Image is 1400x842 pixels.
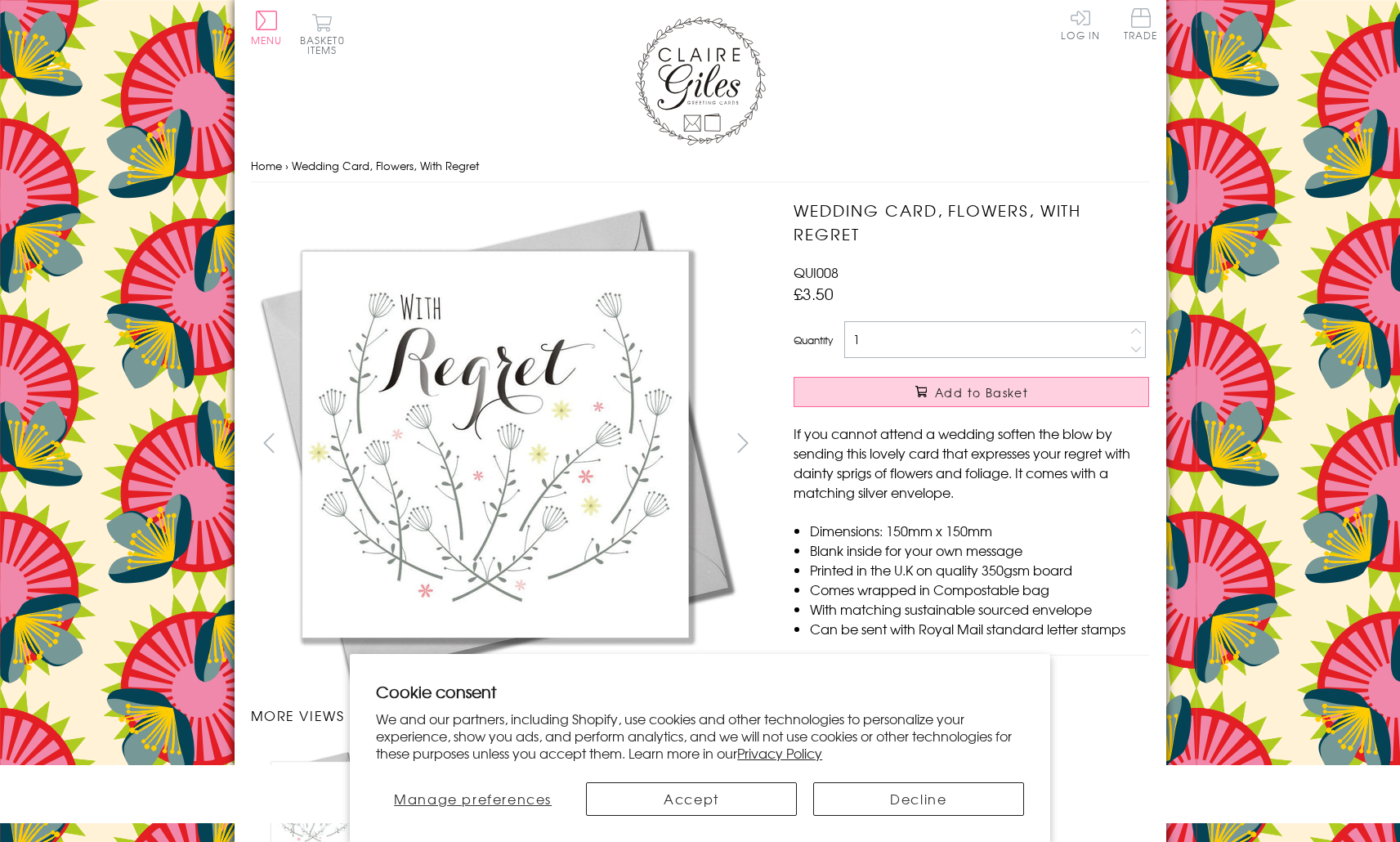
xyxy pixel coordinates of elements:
span: 0 items [307,33,345,57]
span: Wedding Card, Flowers, With Regret [292,158,479,173]
a: Trade [1124,8,1158,43]
h1: Wedding Card, Flowers, With Regret [794,199,1149,246]
button: Manage preferences [376,782,570,816]
span: Trade [1124,8,1158,40]
li: Can be sent with Royal Mail standard letter stamps [810,619,1149,638]
button: prev [251,424,288,461]
nav: breadcrumbs [251,150,1150,183]
li: With matching sustainable sourced envelope [810,599,1149,619]
label: Quantity [794,333,833,347]
a: Log In [1061,8,1100,40]
li: Comes wrapped in Compostable bag [810,580,1149,599]
button: Basket0 items [300,13,345,55]
span: Add to Basket [935,384,1028,401]
button: Add to Basket [794,377,1149,407]
p: We and our partners, including Shopify, use cookies and other technologies to personalize your ex... [376,710,1024,761]
h3: More views [251,705,762,725]
button: Decline [813,782,1024,816]
p: If you cannot attend a wedding soften the blow by sending this lovely card that expresses your re... [794,423,1149,502]
a: Home [251,158,282,173]
span: Manage preferences [394,789,552,808]
img: Wedding Card, Flowers, With Regret [251,199,741,689]
button: next [724,424,761,461]
span: › [285,158,288,173]
img: Claire Giles Greetings Cards [635,16,766,146]
li: Printed in the U.K on quality 350gsm board [810,560,1149,580]
h2: Cookie consent [376,680,1024,703]
button: Accept [586,782,797,816]
button: Menu [251,11,283,45]
span: £3.50 [794,282,834,305]
li: Dimensions: 150mm x 150mm [810,521,1149,540]
span: QUI008 [794,262,839,282]
span: Menu [251,33,283,47]
a: Privacy Policy [737,743,822,763]
li: Blank inside for your own message [810,540,1149,560]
